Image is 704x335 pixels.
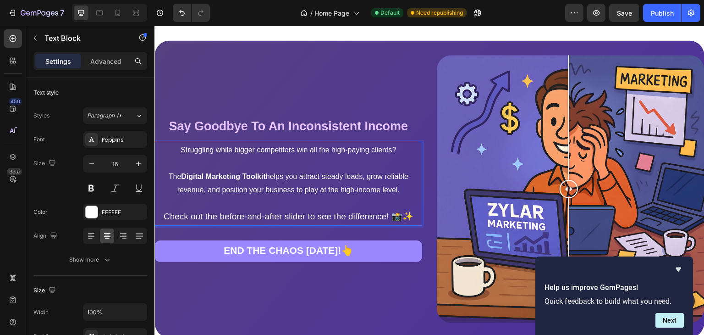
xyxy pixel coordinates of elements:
[45,56,71,66] p: Settings
[673,264,684,275] button: Hide survey
[102,208,145,217] div: FFFFFF
[4,4,68,22] button: 7
[33,112,49,120] div: Styles
[90,56,121,66] p: Advanced
[416,9,463,17] span: Need republishing
[314,8,349,18] span: Home Page
[380,9,400,17] span: Default
[33,157,58,170] div: Size
[102,136,145,144] div: Poppins
[33,251,147,268] button: Show more
[154,26,704,335] iframe: Design area
[544,297,684,306] p: Quick feedback to build what you need.
[617,9,632,17] span: Save
[9,98,22,105] div: 450
[83,107,147,124] button: Paragraph 1*
[44,33,122,44] p: Text Block
[609,4,639,22] button: Save
[33,230,59,242] div: Align
[173,4,210,22] div: Undo/Redo
[643,4,682,22] button: Publish
[87,112,122,120] span: Paragraph 1*
[7,168,22,175] div: Beta
[33,285,58,297] div: Size
[33,208,48,216] div: Color
[651,8,674,18] div: Publish
[544,264,684,328] div: Help us improve GemPages!
[33,135,45,144] div: Font
[60,7,64,18] p: 7
[69,255,112,264] div: Show more
[33,89,59,97] div: Text style
[544,282,684,293] h2: Help us improve GemPages!
[83,304,147,320] input: Auto
[310,8,313,18] span: /
[33,308,49,316] div: Width
[655,313,684,328] button: Next question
